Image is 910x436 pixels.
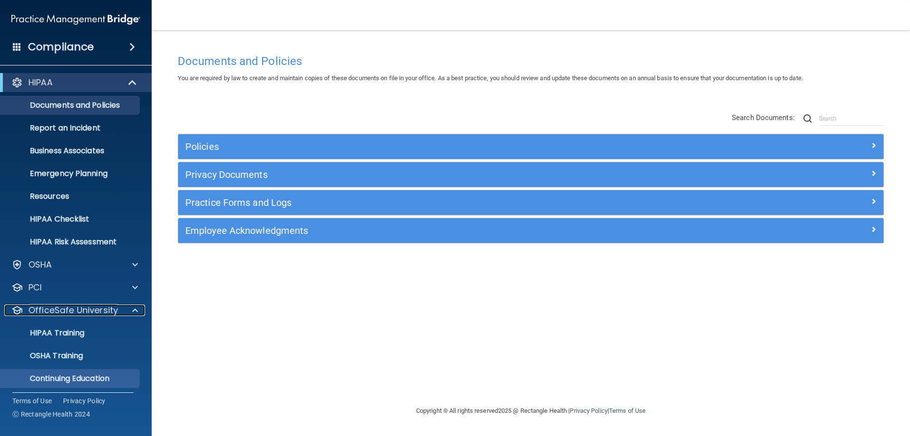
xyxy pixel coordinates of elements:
[6,101,136,110] p: Documents and Policies
[185,169,700,180] h5: Privacy Documents
[12,396,52,406] a: Terms of Use
[6,214,136,224] p: HIPAA Checklist
[11,77,137,88] a: HIPAA
[6,123,136,133] p: Report an Incident
[28,77,53,88] p: HIPAA
[6,169,136,178] p: Emergency Planning
[6,146,136,156] p: Business Associates
[185,139,876,154] a: Policies
[6,374,136,383] p: Continuing Education
[11,259,138,270] a: OSHA
[185,225,700,236] h5: Employee Acknowledgments
[11,10,140,29] img: PMB logo
[6,351,83,361] p: OSHA Training
[11,282,138,293] a: PCI
[6,237,136,247] p: HIPAA Risk Assessment
[28,259,52,270] p: OSHA
[28,305,118,316] p: OfficeSafe University
[185,141,700,152] h5: Policies
[819,111,884,126] input: Search
[803,114,812,123] img: ic-search.3b580494.png
[732,113,795,122] span: Search Documents:
[12,409,90,419] span: Ⓒ Rectangle Health 2024
[178,55,884,67] h4: Documents and Policies
[609,407,646,414] a: Terms of Use
[6,328,84,338] p: HIPAA Training
[6,192,136,201] p: Resources
[185,195,876,210] a: Practice Forms and Logs
[28,282,42,293] p: PCI
[28,40,94,54] h4: Compliance
[178,74,803,82] span: You are required by law to create and maintain copies of these documents on file in your office. ...
[746,369,899,407] iframe: Drift Widget Chat Controller
[11,305,138,316] a: OfficeSafe University
[185,167,876,182] a: Privacy Documents
[185,223,876,238] a: Employee Acknowledgments
[63,396,106,406] a: Privacy Policy
[185,197,700,208] h5: Practice Forms and Logs
[358,396,704,426] div: Copyright © All rights reserved 2025 @ Rectangle Health | |
[570,407,607,414] a: Privacy Policy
